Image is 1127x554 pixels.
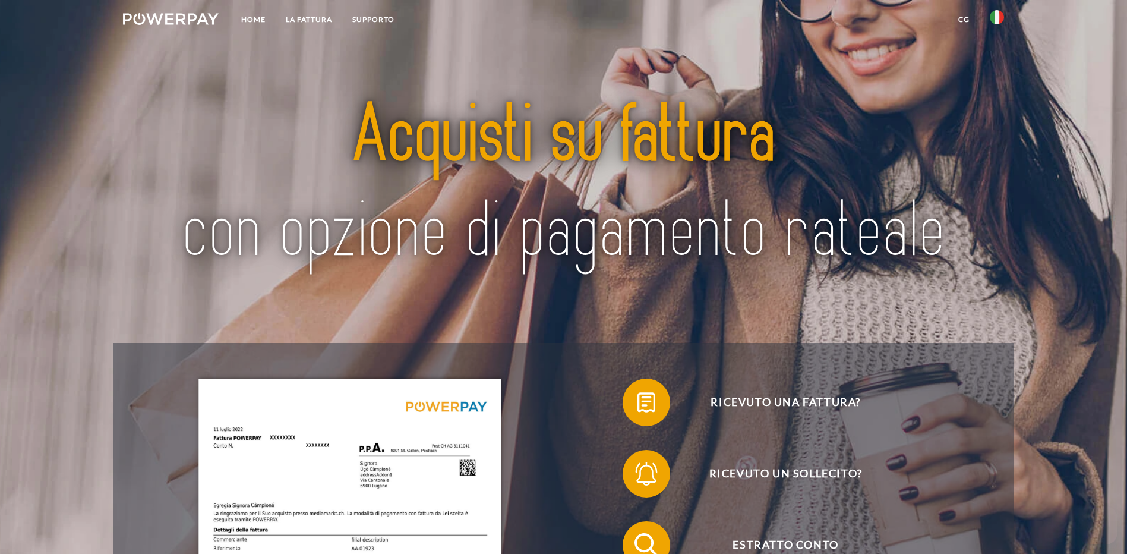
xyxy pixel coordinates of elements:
a: LA FATTURA [276,9,342,30]
button: Ricevuto una fattura? [623,379,932,426]
iframe: Pulsante per aprire la finestra di messaggistica [1079,506,1117,544]
span: Ricevuto una fattura? [640,379,931,426]
img: qb_bill.svg [632,388,661,417]
a: Supporto [342,9,405,30]
button: Ricevuto un sollecito? [623,450,932,498]
span: Ricevuto un sollecito? [640,450,931,498]
img: qb_bell.svg [632,459,661,489]
img: title-powerpay_it.svg [166,55,961,314]
a: CG [948,9,980,30]
img: it [990,10,1004,24]
a: Home [231,9,276,30]
img: logo-powerpay-white.svg [123,13,219,25]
